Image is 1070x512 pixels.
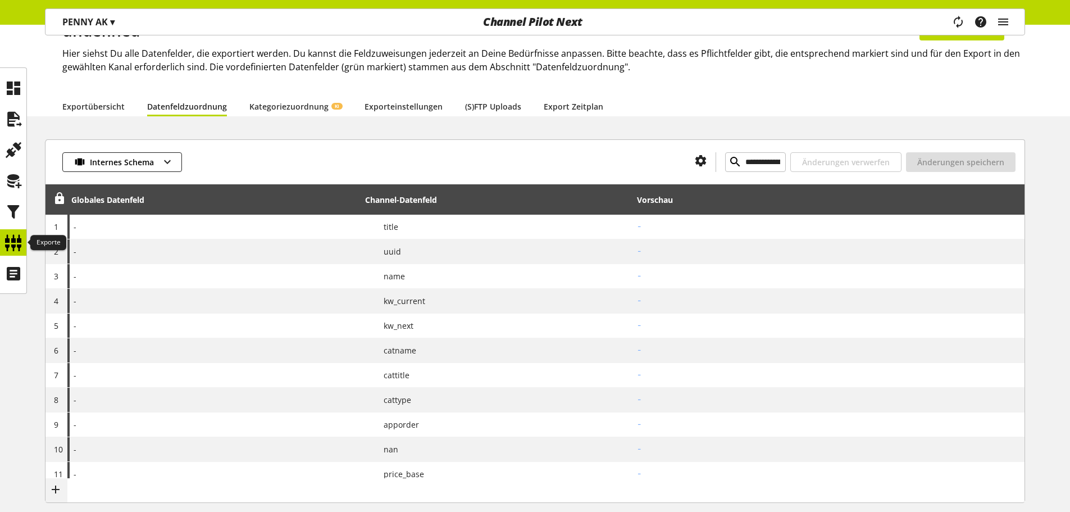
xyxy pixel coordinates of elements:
nav: main navigation [45,8,1025,35]
a: Exporteinstellungen [365,101,443,112]
a: (S)FTP Uploads [465,101,521,112]
span: cattitle [375,369,409,381]
span: 9 [54,419,58,430]
h2: - [637,221,1021,233]
h2: - [637,443,1021,455]
span: - [74,295,76,307]
div: Exporte [30,235,66,251]
span: Änderungen speichern [917,156,1004,168]
a: Exportübersicht [62,101,125,112]
span: KI [335,103,339,110]
span: 7 [54,370,58,380]
h2: - [637,295,1021,307]
a: Datenfeldzuordnung [147,101,227,112]
span: apporder [375,419,419,431]
p: PENNY AK [62,15,115,29]
a: Export Zeitplan [544,101,603,112]
h2: - [637,246,1021,257]
h2: - [637,270,1021,282]
div: Entsperren, um Zeilen neu anzuordnen [49,193,65,207]
span: - [74,345,76,356]
div: Channel-Datenfeld [365,194,437,206]
span: 2 [54,246,58,257]
span: title [375,221,398,233]
span: kw_current [375,295,425,307]
div: Globales Datenfeld [71,194,144,206]
button: Änderungen verwerfen [790,152,901,172]
span: kw_next [375,320,413,332]
span: 11 [54,469,63,479]
span: - [74,221,76,233]
span: - [74,394,76,406]
span: Internes Schema [90,156,154,168]
span: - [74,369,76,381]
span: - [74,270,76,282]
span: Entsperren, um Zeilen neu anzuordnen [53,193,65,205]
span: 3 [54,271,58,282]
span: 8 [54,395,58,405]
span: 10 [54,444,63,455]
h2: - [637,369,1021,381]
h2: Hier siehst Du alle Datenfelder, die exportiert werden. Du kannst die Feldzuweisungen jederzeit a... [62,47,1025,74]
a: KategoriezuordnungKI [249,101,342,112]
span: 1 [54,221,58,232]
h2: - [637,394,1021,406]
span: - [74,246,76,257]
span: 5 [54,320,58,331]
span: name [375,270,405,282]
span: nan [375,443,398,455]
span: uuid [375,246,401,257]
span: - [74,419,76,431]
button: Internes Schema [62,152,182,172]
span: - [74,320,76,332]
h2: - [637,468,1021,480]
span: - [74,468,76,480]
h2: - [637,419,1021,431]
div: Vorschau [637,194,673,206]
h2: - [637,345,1021,356]
h2: - [637,320,1021,332]
span: catname [375,345,416,356]
span: 6 [54,345,58,356]
span: Änderungen verwerfen [802,156,890,168]
span: - [74,443,76,455]
button: Änderungen speichern [906,152,1016,172]
span: cattype [375,394,411,406]
span: ▾ [110,16,115,28]
span: 4 [54,296,58,306]
span: price_base [375,468,424,480]
img: 1869707a5a2b6c07298f74b45f9d27fa.svg [74,156,85,168]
